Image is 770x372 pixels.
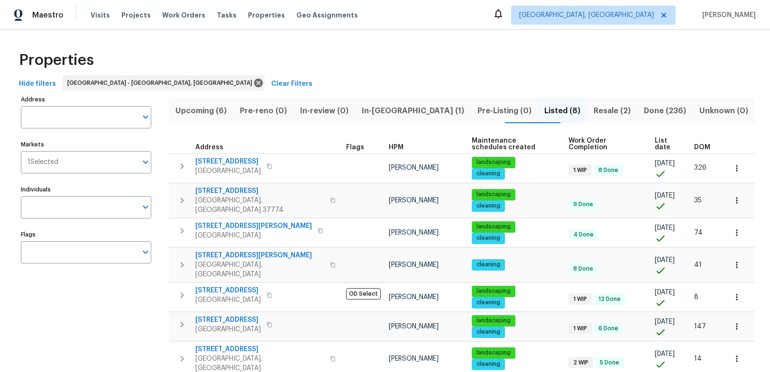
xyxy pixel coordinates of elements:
[195,251,324,260] span: [STREET_ADDRESS][PERSON_NAME]
[195,196,324,215] span: [GEOGRAPHIC_DATA], [GEOGRAPHIC_DATA] 37774
[195,221,312,231] span: [STREET_ADDRESS][PERSON_NAME]
[389,164,439,171] span: [PERSON_NAME]
[473,328,504,336] span: cleaning
[195,166,261,176] span: [GEOGRAPHIC_DATA]
[162,10,205,20] span: Work Orders
[569,231,597,239] span: 4 Done
[139,245,152,259] button: Open
[299,104,349,118] span: In-review (0)
[32,10,64,20] span: Maestro
[655,351,675,357] span: [DATE]
[389,355,439,362] span: [PERSON_NAME]
[248,10,285,20] span: Properties
[694,144,710,151] span: DOM
[473,287,514,295] span: landscaping
[595,295,624,303] span: 12 Done
[389,323,439,330] span: [PERSON_NAME]
[473,317,514,325] span: landscaping
[21,97,151,102] label: Address
[389,262,439,268] span: [PERSON_NAME]
[477,104,532,118] span: Pre-Listing (0)
[239,104,288,118] span: Pre-reno (0)
[655,318,675,325] span: [DATE]
[596,359,623,367] span: 5 Done
[15,75,60,93] button: Hide filters
[19,78,56,90] span: Hide filters
[121,10,151,20] span: Projects
[473,299,504,307] span: cleaning
[195,315,261,325] span: [STREET_ADDRESS]
[346,144,364,151] span: Flags
[655,137,678,151] span: List date
[473,261,504,269] span: cleaning
[569,359,592,367] span: 2 WIP
[698,104,749,118] span: Unknown (0)
[67,78,256,88] span: [GEOGRAPHIC_DATA] - [GEOGRAPHIC_DATA], [GEOGRAPHIC_DATA]
[27,158,58,166] span: 1 Selected
[569,265,597,273] span: 8 Done
[569,200,597,209] span: 9 Done
[195,157,261,166] span: [STREET_ADDRESS]
[595,325,622,333] span: 6 Done
[195,325,261,334] span: [GEOGRAPHIC_DATA]
[643,104,687,118] span: Done (236)
[195,286,261,295] span: [STREET_ADDRESS]
[195,295,261,305] span: [GEOGRAPHIC_DATA]
[473,158,514,166] span: landscaping
[271,78,312,90] span: Clear Filters
[21,232,151,237] label: Flags
[139,110,152,124] button: Open
[593,104,632,118] span: Resale (2)
[389,229,439,236] span: [PERSON_NAME]
[267,75,316,93] button: Clear Filters
[569,166,591,174] span: 1 WIP
[195,231,312,240] span: [GEOGRAPHIC_DATA]
[694,164,706,171] span: 326
[473,191,514,199] span: landscaping
[655,225,675,231] span: [DATE]
[139,200,152,214] button: Open
[655,160,675,167] span: [DATE]
[694,262,702,268] span: 41
[473,170,504,178] span: cleaning
[389,144,403,151] span: HPM
[346,288,381,299] span: OD Select
[139,155,152,169] button: Open
[698,10,756,20] span: [PERSON_NAME]
[473,202,504,210] span: cleaning
[473,223,514,231] span: landscaping
[694,323,706,330] span: 147
[694,197,702,204] span: 35
[21,187,151,192] label: Individuals
[655,289,675,296] span: [DATE]
[694,355,702,362] span: 14
[472,137,553,151] span: Maintenance schedules created
[595,166,622,174] span: 8 Done
[195,260,324,279] span: [GEOGRAPHIC_DATA], [GEOGRAPHIC_DATA]
[569,325,591,333] span: 1 WIP
[473,234,504,242] span: cleaning
[195,345,324,354] span: [STREET_ADDRESS]
[655,257,675,263] span: [DATE]
[655,192,675,199] span: [DATE]
[473,349,514,357] span: landscaping
[21,142,151,147] label: Markets
[63,75,265,91] div: [GEOGRAPHIC_DATA] - [GEOGRAPHIC_DATA], [GEOGRAPHIC_DATA]
[91,10,110,20] span: Visits
[694,229,703,236] span: 74
[361,104,465,118] span: In-[GEOGRAPHIC_DATA] (1)
[195,186,324,196] span: [STREET_ADDRESS]
[568,137,639,151] span: Work Order Completion
[19,55,94,65] span: Properties
[195,144,223,151] span: Address
[174,104,228,118] span: Upcoming (6)
[217,12,237,18] span: Tasks
[694,294,698,300] span: 8
[389,294,439,300] span: [PERSON_NAME]
[473,360,504,368] span: cleaning
[569,295,591,303] span: 1 WIP
[296,10,358,20] span: Geo Assignments
[543,104,581,118] span: Listed (8)
[519,10,654,20] span: [GEOGRAPHIC_DATA], [GEOGRAPHIC_DATA]
[389,197,439,204] span: [PERSON_NAME]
